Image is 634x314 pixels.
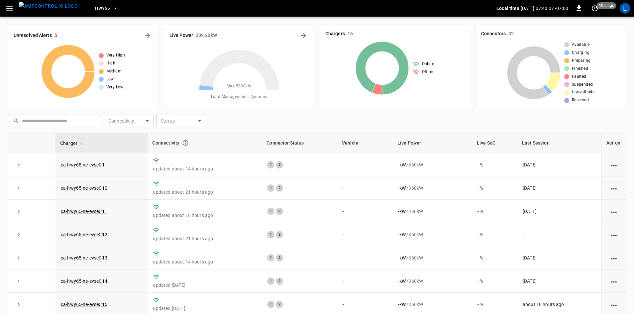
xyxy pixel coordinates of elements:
span: Max. 5800 kW [227,83,252,90]
p: updated [DATE] [153,282,257,288]
div: action cell options [610,208,618,215]
p: updated about 18 hours ago [153,212,257,219]
td: - [517,223,601,246]
div: 2 [276,161,283,168]
p: Local time [496,5,519,12]
td: - % [472,176,517,200]
span: High [106,60,116,67]
td: [DATE] [517,246,601,269]
button: expand row [14,206,24,216]
h6: Unresolved Alerts [14,32,52,39]
button: expand row [14,183,24,193]
div: 2 [276,277,283,285]
div: action cell options [610,185,618,191]
p: updated about 21 hours ago [153,235,257,242]
a: ca-hwy65-ne-evseC14 [61,278,107,284]
div: / 360 kW [398,255,467,261]
p: - kW [398,185,406,191]
th: Last Session [517,133,601,153]
span: Offline [422,69,435,75]
button: expand row [14,160,24,170]
div: / 360 kW [398,231,467,238]
div: Connectivity [152,137,257,149]
td: - [337,223,393,246]
div: 1 [267,231,274,238]
span: Charging [572,50,589,56]
td: [DATE] [517,176,601,200]
div: / 360 kW [398,301,467,308]
th: Vehicle [337,133,393,153]
span: Available [572,42,590,48]
button: expand row [14,253,24,263]
button: expand row [14,299,24,309]
div: profile-icon [620,3,630,14]
h6: 209.20 kW [196,32,217,39]
p: updated about 21 hours ago [153,189,257,195]
span: Preparing [572,57,591,64]
div: / 360 kW [398,208,467,215]
td: [DATE] [517,153,601,176]
button: expand row [14,230,24,240]
div: 1 [267,277,274,285]
button: All Alerts [142,30,153,41]
span: Charger [60,139,86,147]
td: - % [472,200,517,223]
span: HWY65 [95,5,110,12]
p: updated about 14 hours ago [153,165,257,172]
div: / 360 kW [398,278,467,284]
span: Finished [572,65,588,72]
span: Online [422,61,434,67]
p: - kW [398,301,406,308]
th: Live Power [393,133,472,153]
a: ca-hwy65-ne-evseC15 [61,302,107,307]
td: - [337,200,393,223]
td: - % [472,246,517,269]
h6: Live Power [169,32,193,39]
span: Unavailable [572,89,594,96]
div: 2 [276,184,283,192]
td: [DATE] [517,200,601,223]
h6: 5 [54,32,57,39]
div: 1 [267,254,274,262]
div: 1 [267,161,274,168]
button: Connection between the charger and our software. [179,137,191,149]
th: Live SoC [472,133,517,153]
td: - [337,269,393,293]
div: action cell options [610,255,618,261]
a: ca-hwy65-ne-evseC12 [61,232,107,237]
a: ca-hwy65-ne-evseC1 [61,162,105,167]
a: ca-hwy65-ne-evseC13 [61,255,107,261]
span: Suspended [572,81,593,88]
span: Faulted [572,73,586,80]
button: HWY65 [92,2,121,15]
th: Connector Status [262,133,337,153]
div: action cell options [610,161,618,168]
td: - % [472,269,517,293]
span: 10 s ago [597,2,616,9]
div: 1 [267,301,274,308]
div: action cell options [610,301,618,308]
h6: 16 [348,30,353,38]
p: updated about 14 hours ago [153,259,257,265]
span: Very Low [106,84,124,91]
div: / 360 kW [398,185,467,191]
td: - % [472,153,517,176]
span: Reserved [572,97,589,104]
img: ampcontrol.io logo [19,2,78,10]
td: - % [472,223,517,246]
span: Medium [106,68,122,75]
span: Very High [106,52,125,59]
button: Energy Overview [298,30,309,41]
p: - kW [398,231,406,238]
h6: Connectors [481,30,506,38]
p: - kW [398,255,406,261]
div: 1 [267,184,274,192]
div: 2 [276,231,283,238]
p: - kW [398,161,406,168]
div: 2 [276,254,283,262]
span: Load Management = Dynamic [211,94,267,100]
td: - [337,246,393,269]
span: Low [106,76,114,83]
td: - [337,176,393,200]
a: ca-hwy65-ne-evseC10 [61,185,107,191]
